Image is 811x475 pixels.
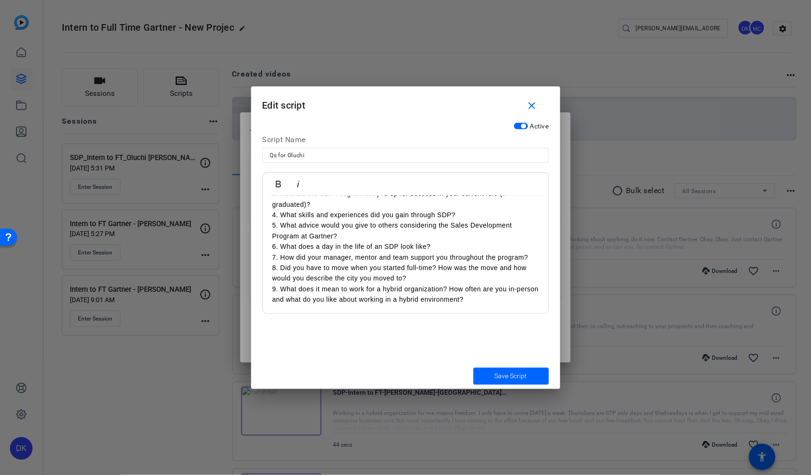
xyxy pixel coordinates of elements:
[270,175,287,194] button: Bold (⌘B)
[526,100,538,112] mat-icon: close
[270,150,541,161] input: Enter Script Name
[272,188,539,210] p: 3. How did the SDP Program set you up for success in your current role (if graduated)?
[272,241,539,252] p: 6. What does a day in the life of an SDP look like?
[272,284,539,305] p: 9. What does it mean to work for a hybrid organization? How often are you in-person and what do y...
[272,263,539,284] p: 8. Did you have to move when you started full-time? How was the move and how would you describe t...
[289,175,307,194] button: Italic (⌘I)
[262,134,549,148] div: Script Name
[530,122,549,130] span: Active
[495,371,527,381] span: Save Script
[473,368,549,385] button: Save Script
[272,220,539,241] p: 5. What advice would you give to others considering the Sales Development Program at Gartner?
[251,86,560,117] h1: Edit script
[272,210,539,220] p: 4. What skills and experiences did you gain through SDP?
[272,252,539,263] p: 7. How did your manager, mentor and team support you throughout the program?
